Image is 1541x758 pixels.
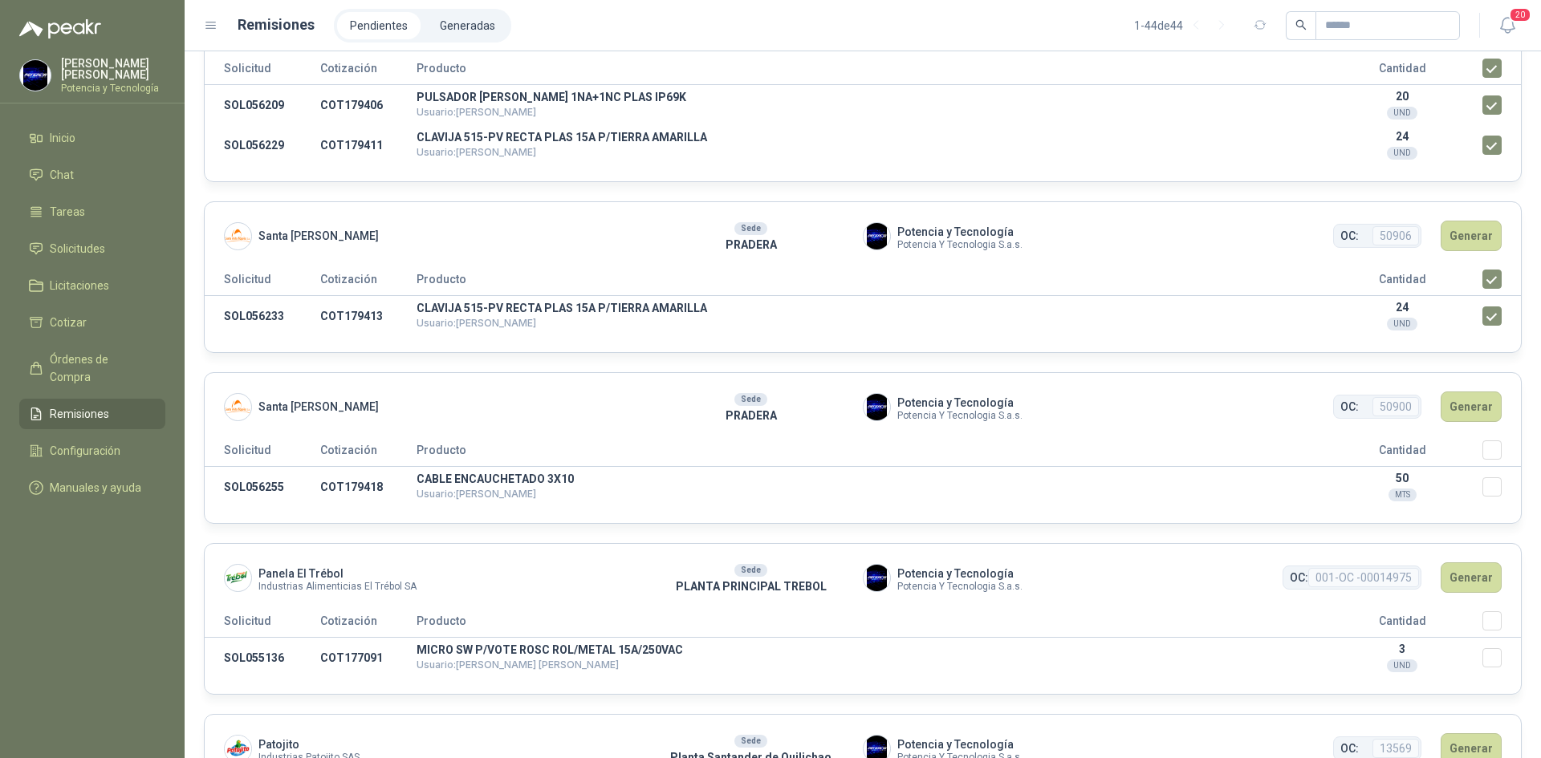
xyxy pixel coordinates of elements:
[1322,301,1482,314] p: 24
[1387,318,1417,330] div: UND
[205,440,320,467] th: Solicitud
[19,270,165,301] a: Licitaciones
[1482,270,1521,296] th: Seleccionar/deseleccionar
[320,125,417,165] td: COT179411
[417,440,1322,467] th: Producto
[50,479,141,497] span: Manuales y ayuda
[50,405,109,423] span: Remisiones
[19,233,165,264] a: Solicitudes
[320,638,417,679] td: COT177091
[61,58,165,80] p: [PERSON_NAME] [PERSON_NAME]
[19,19,101,39] img: Logo peakr
[50,277,109,294] span: Licitaciones
[1340,740,1359,757] span: OC:
[897,411,1023,420] span: Potencia Y Tecnologia S.a.s.
[1482,59,1521,85] th: Seleccionar/deseleccionar
[734,735,767,748] div: Sede
[50,240,105,257] span: Solicitudes
[1482,611,1521,638] th: Seleccionar/deseleccionar
[417,473,1322,484] p: CABLE ENCAUCHETADO 3X10
[1290,569,1308,586] span: OC:
[1482,467,1521,508] td: Seleccionar/deseleccionar
[639,407,863,424] p: PRADERA
[19,344,165,392] a: Órdenes de Compra
[50,166,74,184] span: Chat
[19,472,165,503] a: Manuales y ayuda
[1322,472,1482,484] p: 50
[417,317,536,329] span: Usuario: [PERSON_NAME]
[205,270,320,296] th: Solicitud
[50,314,87,331] span: Cotizar
[1322,130,1482,143] p: 24
[19,399,165,429] a: Remisiones
[639,578,863,595] p: PLANTA PRINCIPAL TREBOL
[19,123,165,153] a: Inicio
[1482,125,1521,165] td: Seleccionar/deseleccionar
[1322,59,1482,85] th: Cantidad
[1387,107,1417,120] div: UND
[1134,13,1234,39] div: 1 - 44 de 44
[734,393,767,406] div: Sede
[258,227,379,245] span: Santa [PERSON_NAME]
[1295,19,1307,30] span: search
[1387,659,1417,672] div: UND
[1509,7,1531,22] span: 20
[897,394,1023,411] span: Potencia y Tecnología
[19,197,165,227] a: Tareas
[61,83,165,93] p: Potencia y Tecnología
[1389,488,1417,501] div: MTS
[897,582,1023,591] span: Potencia Y Tecnologia S.a.s.
[1322,90,1482,103] p: 20
[238,14,315,36] h1: Remisiones
[417,91,1322,103] p: PULSADOR [PERSON_NAME] 1NA+1NC PLAS IP69K
[417,59,1322,85] th: Producto
[205,296,320,337] td: SOL056233
[1372,397,1419,416] span: 50900
[1387,147,1417,160] div: UND
[1322,611,1482,638] th: Cantidad
[320,85,417,126] td: COT179406
[1482,638,1521,679] td: Seleccionar/deseleccionar
[19,160,165,190] a: Chat
[417,644,1322,655] p: MICRO SW P/VOTE ROSC ROL/METAL 15A/250VAC
[897,736,1023,753] span: Potencia y Tecnología
[1340,398,1359,415] span: OC:
[19,436,165,466] a: Configuración
[1441,391,1502,422] button: Generar
[417,270,1322,296] th: Producto
[1308,568,1419,587] span: 001-OC -00014975
[734,564,767,577] div: Sede
[417,106,536,118] span: Usuario: [PERSON_NAME]
[1372,739,1419,758] span: 13569
[1482,85,1521,126] td: Seleccionar/deseleccionar
[897,241,1023,249] span: Potencia Y Tecnologia S.a.s.
[1441,562,1502,593] button: Generar
[417,302,1322,314] p: CLAVIJA 515-PV RECTA PLAS 15A P/TIERRA AMARILLA
[320,611,417,638] th: Cotización
[417,659,619,671] span: Usuario: [PERSON_NAME] [PERSON_NAME]
[864,565,890,591] img: Company Logo
[337,12,421,39] a: Pendientes
[205,611,320,638] th: Solicitud
[20,60,51,91] img: Company Logo
[417,611,1322,638] th: Producto
[1322,270,1482,296] th: Cantidad
[205,125,320,165] td: SOL056229
[258,582,417,591] span: Industrias Alimenticias El Trébol SA
[205,59,320,85] th: Solicitud
[1482,296,1521,337] td: Seleccionar/deseleccionar
[225,394,251,420] img: Company Logo
[417,146,536,158] span: Usuario: [PERSON_NAME]
[1322,642,1482,655] p: 3
[639,236,863,253] p: PRADERA
[1482,440,1521,467] th: Seleccionar/deseleccionar
[417,132,1322,143] p: CLAVIJA 515-PV RECTA PLAS 15A P/TIERRA AMARILLA
[417,488,536,500] span: Usuario: [PERSON_NAME]
[734,222,767,235] div: Sede
[50,351,150,386] span: Órdenes de Compra
[320,296,417,337] td: COT179413
[1322,440,1482,467] th: Cantidad
[1372,226,1419,245] span: 50906
[19,307,165,338] a: Cotizar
